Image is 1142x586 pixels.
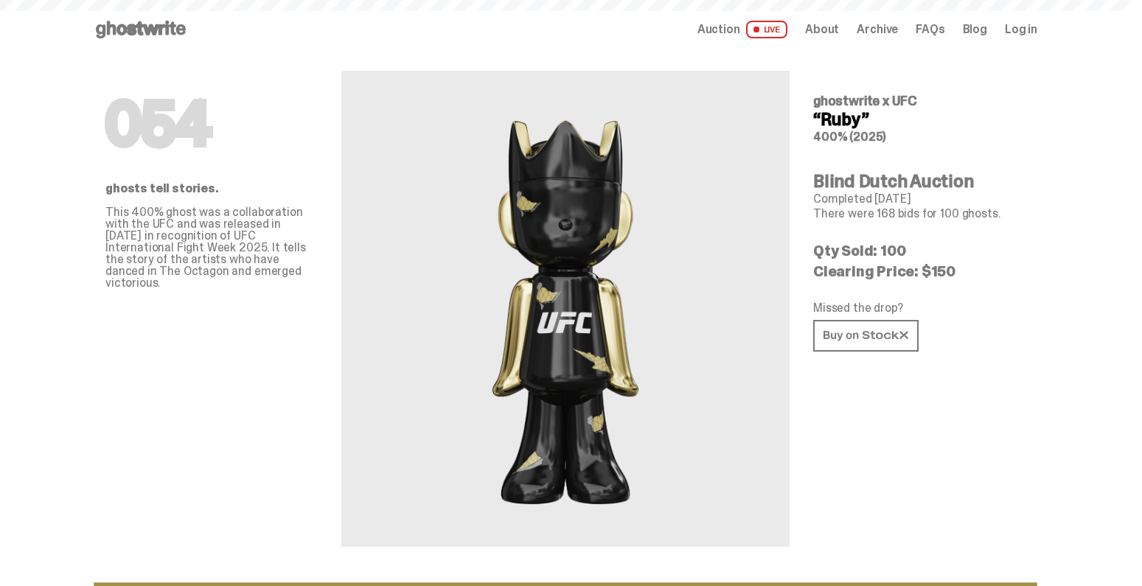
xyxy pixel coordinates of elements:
[813,111,1026,128] h4: “Ruby”
[105,206,318,289] p: This 400% ghost was a collaboration with the UFC and was released in [DATE] in recognition of UFC...
[963,24,987,35] a: Blog
[478,106,653,512] img: UFC&ldquo;Ruby&rdquo;
[813,129,886,144] span: 400% (2025)
[805,24,839,35] a: About
[746,21,788,38] span: LIVE
[813,208,1026,220] p: There were 168 bids for 100 ghosts.
[916,24,944,35] a: FAQs
[813,264,1026,279] p: Clearing Price: $150
[105,94,318,153] h1: 054
[697,24,740,35] span: Auction
[105,183,318,195] p: ghosts tell stories.
[697,21,787,38] a: Auction LIVE
[1005,24,1037,35] a: Log in
[813,243,1026,258] p: Qty Sold: 100
[813,172,1026,190] h4: Blind Dutch Auction
[857,24,898,35] a: Archive
[813,302,1026,314] p: Missed the drop?
[813,193,1026,205] p: Completed [DATE]
[813,92,917,110] span: ghostwrite x UFC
